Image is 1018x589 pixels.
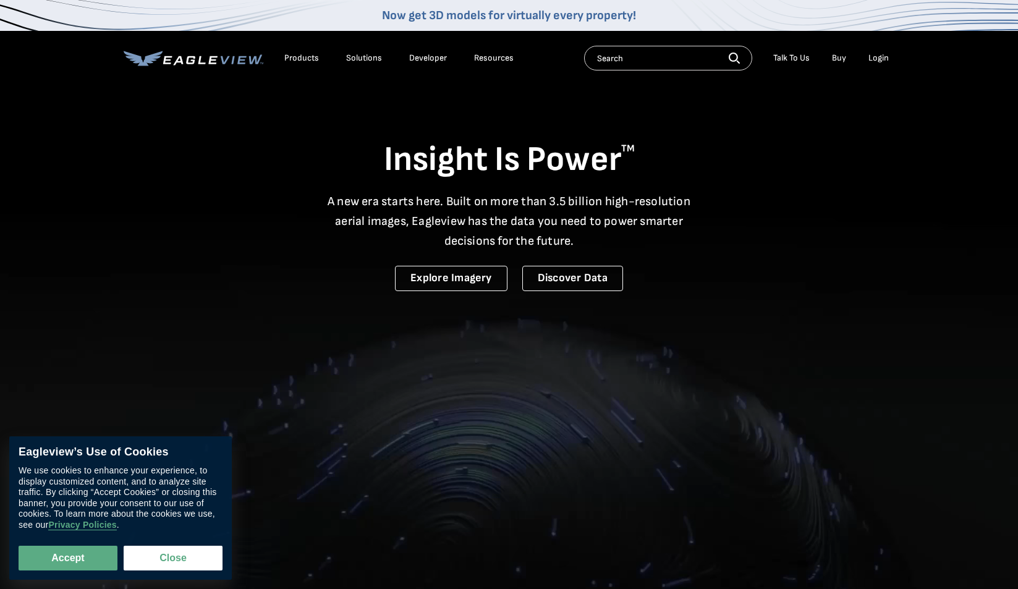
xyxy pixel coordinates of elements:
[19,446,223,459] div: Eagleview’s Use of Cookies
[382,8,636,23] a: Now get 3D models for virtually every property!
[346,53,382,64] div: Solutions
[773,53,810,64] div: Talk To Us
[48,520,116,530] a: Privacy Policies
[124,138,895,182] h1: Insight Is Power
[19,546,117,570] button: Accept
[284,53,319,64] div: Products
[395,266,507,291] a: Explore Imagery
[409,53,447,64] a: Developer
[621,143,635,155] sup: TM
[320,192,698,251] p: A new era starts here. Built on more than 3.5 billion high-resolution aerial images, Eagleview ha...
[868,53,889,64] div: Login
[19,465,223,530] div: We use cookies to enhance your experience, to display customized content, and to analyze site tra...
[832,53,846,64] a: Buy
[474,53,514,64] div: Resources
[584,46,752,70] input: Search
[522,266,623,291] a: Discover Data
[124,546,223,570] button: Close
